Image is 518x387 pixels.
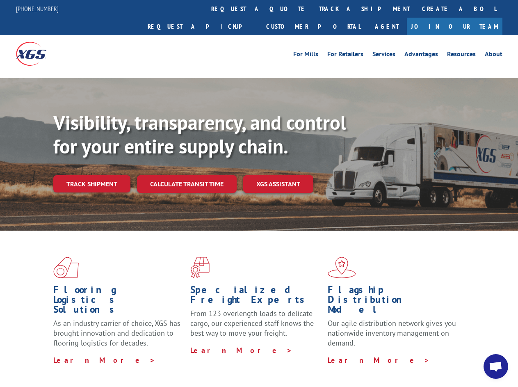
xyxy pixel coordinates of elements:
h1: Flagship Distribution Model [328,285,459,318]
a: Join Our Team [407,18,502,35]
h1: Flooring Logistics Solutions [53,285,184,318]
a: Learn More > [53,355,155,365]
h1: Specialized Freight Experts [190,285,321,309]
a: Track shipment [53,175,130,192]
span: Our agile distribution network gives you nationwide inventory management on demand. [328,318,456,348]
a: About [485,51,502,60]
a: Learn More > [328,355,430,365]
div: Open chat [484,354,508,379]
b: Visibility, transparency, and control for your entire supply chain. [53,110,346,159]
p: From 123 overlength loads to delicate cargo, our experienced staff knows the best way to move you... [190,309,321,345]
a: Advantages [404,51,438,60]
img: xgs-icon-focused-on-flooring-red [190,257,210,278]
a: Request a pickup [141,18,260,35]
a: For Retailers [327,51,363,60]
a: Services [372,51,395,60]
a: [PHONE_NUMBER] [16,5,59,13]
img: xgs-icon-total-supply-chain-intelligence-red [53,257,79,278]
a: Customer Portal [260,18,367,35]
a: Resources [447,51,476,60]
span: As an industry carrier of choice, XGS has brought innovation and dedication to flooring logistics... [53,318,180,348]
a: For Mills [293,51,318,60]
a: Agent [367,18,407,35]
a: XGS ASSISTANT [243,175,313,193]
img: xgs-icon-flagship-distribution-model-red [328,257,356,278]
a: Calculate transit time [137,175,237,193]
a: Learn More > [190,346,292,355]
